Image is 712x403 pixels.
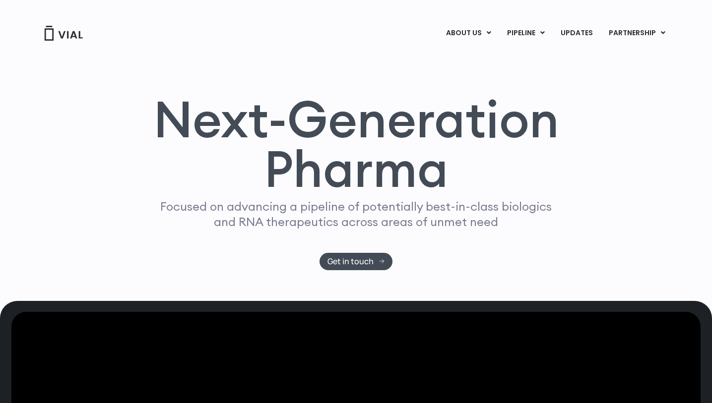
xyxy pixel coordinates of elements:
img: Vial Logo [44,26,83,41]
p: Focused on advancing a pipeline of potentially best-in-class biologics and RNA therapeutics acros... [156,199,556,230]
a: Get in touch [320,253,392,270]
a: UPDATES [553,25,600,42]
a: PARTNERSHIPMenu Toggle [601,25,673,42]
h1: Next-Generation Pharma [141,94,571,194]
span: Get in touch [327,258,374,265]
a: PIPELINEMenu Toggle [499,25,552,42]
a: ABOUT USMenu Toggle [438,25,499,42]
